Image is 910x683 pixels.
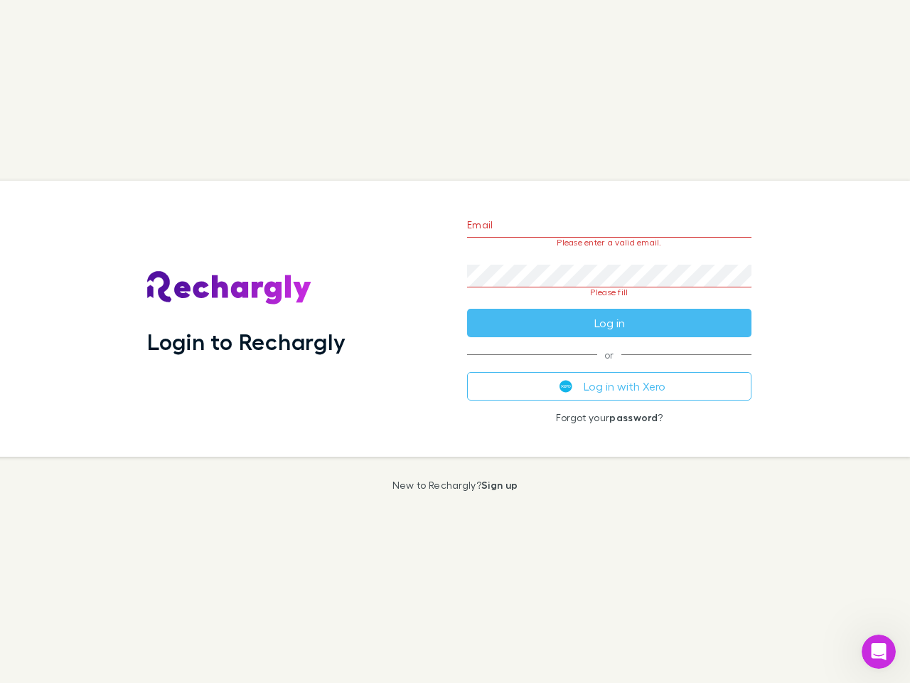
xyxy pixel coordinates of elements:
[147,271,312,305] img: Rechargly's Logo
[147,328,346,355] h1: Login to Rechargly
[481,479,518,491] a: Sign up
[467,354,751,355] span: or
[609,411,658,423] a: password
[467,309,751,337] button: Log in
[862,635,896,669] iframe: Intercom live chat
[467,412,751,423] p: Forgot your ?
[467,372,751,401] button: Log in with Xero
[392,480,518,491] p: New to Rechargly?
[467,287,751,297] p: Please fill
[560,380,572,393] img: Xero's logo
[467,238,751,248] p: Please enter a valid email.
